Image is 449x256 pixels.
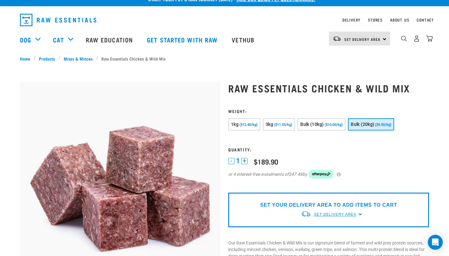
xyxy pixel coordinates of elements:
[254,158,278,165] div: $189.90
[260,201,397,209] p: SET YOUR DELIVERY AREA TO ADD ITEMS TO CART
[263,118,295,130] button: 3kg ($11.53/kg)
[297,118,345,130] button: Bulk (10kg) ($10.00/kg)
[20,55,429,62] nav: breadcrumbs
[241,158,248,164] button: +
[289,171,302,178] span: $47.48
[266,122,273,127] span: 3kg
[36,55,58,62] a: Products
[15,11,434,29] nav: dropdown navigation
[417,19,434,21] a: Contact
[390,19,409,21] a: About Us
[228,118,260,130] button: 1kg ($12.40/kg)
[20,35,31,44] a: Dog
[228,109,429,113] h3: Weight:
[368,19,383,21] a: Stores
[351,122,374,127] span: Bulk (20kg)
[301,211,311,217] img: van-moving.png
[239,123,258,127] span: ($12.40/kg)
[228,170,429,179] div: or 4 interest-free instalments of by
[413,35,420,42] img: user.png
[348,118,394,130] button: Bulk (20kg) ($9.50/kg)
[426,35,433,42] img: home-icon@2x.png
[228,158,234,164] button: -
[344,38,380,40] span: Set Delivery Area
[53,35,64,44] a: Cat
[20,55,34,62] a: Home
[60,55,96,62] a: Mixes & Minces
[228,82,429,94] h1: Raw Essentials Chicken & Wild Mix
[236,158,240,164] span: 1
[228,147,429,152] h3: Quantity:
[231,122,239,127] span: 1kg
[274,123,292,127] span: ($11.53/kg)
[20,14,96,26] img: Raw Essentials Logo
[401,36,407,42] img: home-icon-1@2x.png
[325,123,343,127] span: ($10.00/kg)
[428,235,443,250] div: Open Intercom Messenger
[309,170,334,179] img: Afterpay
[225,27,262,52] a: Vethub
[375,123,391,127] span: ($9.50/kg)
[80,27,141,52] a: Raw Education
[342,19,360,21] a: Delivery
[300,122,324,127] span: Bulk (10kg)
[314,212,356,217] span: Set Delivery Area
[333,36,341,42] img: van-moving.png
[141,27,225,52] a: Get started with Raw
